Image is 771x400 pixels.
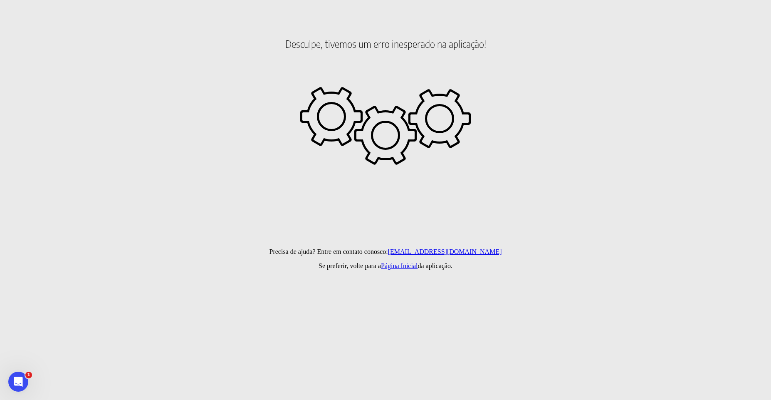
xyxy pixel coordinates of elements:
[3,262,768,270] p: Se preferir, volte para a da aplicação.
[381,262,418,269] a: Página Inicial
[8,372,28,392] iframe: Intercom live chat
[3,8,768,79] h2: Desculpe, tivemos um erro inesperado na aplicação!
[388,248,502,255] a: [EMAIL_ADDRESS][DOMAIN_NAME]
[3,248,768,256] p: Precisa de ajuda? Entre em contato conosco:
[25,372,32,378] span: 1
